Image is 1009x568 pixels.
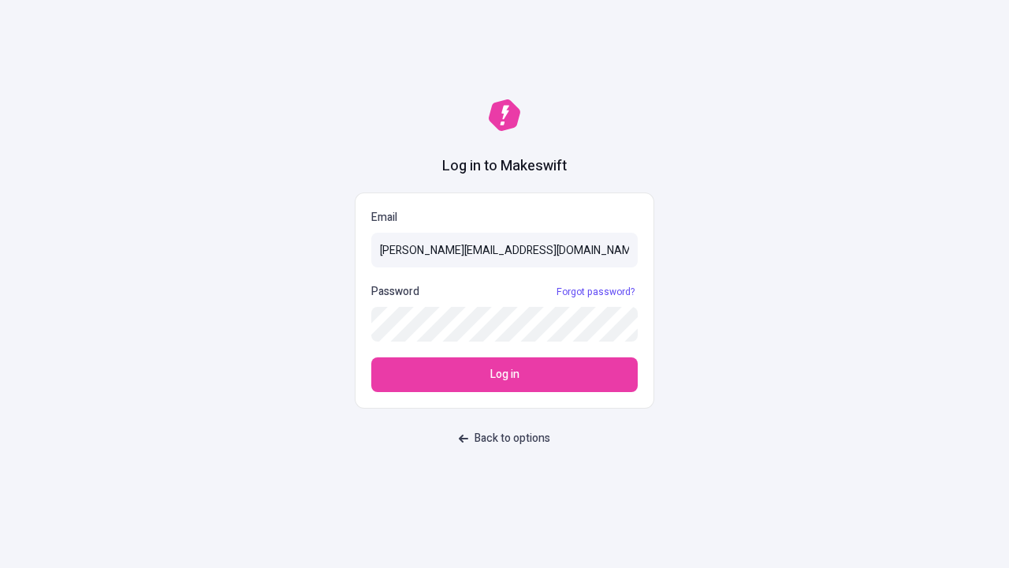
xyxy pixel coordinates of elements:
[449,424,560,453] button: Back to options
[490,366,519,383] span: Log in
[371,357,638,392] button: Log in
[553,286,638,298] a: Forgot password?
[371,233,638,267] input: Email
[442,156,567,177] h1: Log in to Makeswift
[371,283,419,301] p: Password
[371,209,638,226] p: Email
[475,430,550,447] span: Back to options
